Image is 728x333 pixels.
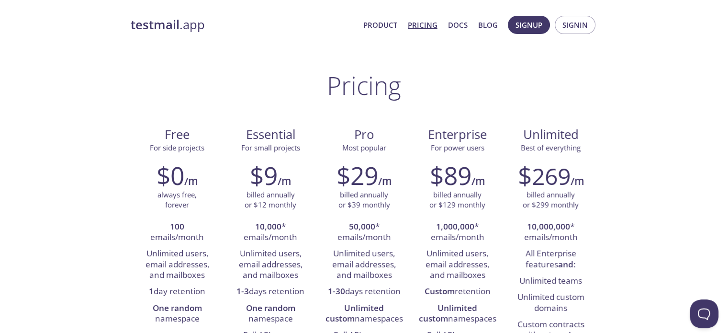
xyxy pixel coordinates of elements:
[448,19,468,31] a: Docs
[325,302,384,324] strong: Unlimited custom
[153,302,202,313] strong: One random
[231,284,310,300] li: days retention
[478,19,498,31] a: Blog
[131,17,356,33] a: testmail.app
[325,284,403,300] li: days retention
[418,246,497,284] li: Unlimited users, email addresses, and mailboxes
[523,190,579,210] p: billed annually or $299 monthly
[511,273,590,289] li: Unlimited teams
[325,246,403,284] li: Unlimited users, email addresses, and mailboxes
[425,286,455,297] strong: Custom
[149,286,154,297] strong: 1
[231,219,310,246] li: * emails/month
[508,16,550,34] button: Signup
[418,126,496,143] span: Enterprise
[418,300,497,328] li: namespaces
[342,143,386,152] span: Most popular
[690,299,718,328] iframe: Help Scout Beacon - Open
[150,143,204,152] span: For side projects
[532,161,571,192] span: 269
[138,284,217,300] li: day retention
[138,300,217,328] li: namespace
[184,173,198,189] h6: /m
[363,19,397,31] a: Product
[241,143,300,152] span: For small projects
[338,190,390,210] p: billed annually or $39 monthly
[232,126,310,143] span: Essential
[231,300,310,328] li: namespace
[255,221,281,232] strong: 10,000
[325,219,403,246] li: * emails/month
[157,190,197,210] p: always free, forever
[527,221,570,232] strong: 10,000,000
[558,259,573,270] strong: and
[511,289,590,317] li: Unlimited custom domains
[250,161,278,190] h2: $9
[436,221,474,232] strong: 1,000,000
[138,246,217,284] li: Unlimited users, email addresses, and mailboxes
[419,302,478,324] strong: Unlimited custom
[511,246,590,273] li: All Enterprise features :
[378,173,392,189] h6: /m
[325,126,403,143] span: Pro
[236,286,249,297] strong: 1-3
[430,161,471,190] h2: $89
[518,161,571,190] h2: $
[511,219,590,246] li: * emails/month
[418,219,497,246] li: * emails/month
[327,71,401,100] h1: Pricing
[408,19,437,31] a: Pricing
[429,190,485,210] p: billed annually or $129 monthly
[131,16,179,33] strong: testmail
[246,302,295,313] strong: One random
[562,19,588,31] span: Signin
[555,16,595,34] button: Signin
[245,190,296,210] p: billed annually or $12 monthly
[521,143,581,152] span: Best of everything
[471,173,485,189] h6: /m
[325,300,403,328] li: namespaces
[328,286,345,297] strong: 1-30
[571,173,584,189] h6: /m
[278,173,291,189] h6: /m
[523,126,579,143] span: Unlimited
[157,161,184,190] h2: $0
[231,246,310,284] li: Unlimited users, email addresses, and mailboxes
[138,219,217,246] li: emails/month
[431,143,484,152] span: For power users
[418,284,497,300] li: retention
[515,19,542,31] span: Signup
[170,221,184,232] strong: 100
[336,161,378,190] h2: $29
[349,221,375,232] strong: 50,000
[138,126,216,143] span: Free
